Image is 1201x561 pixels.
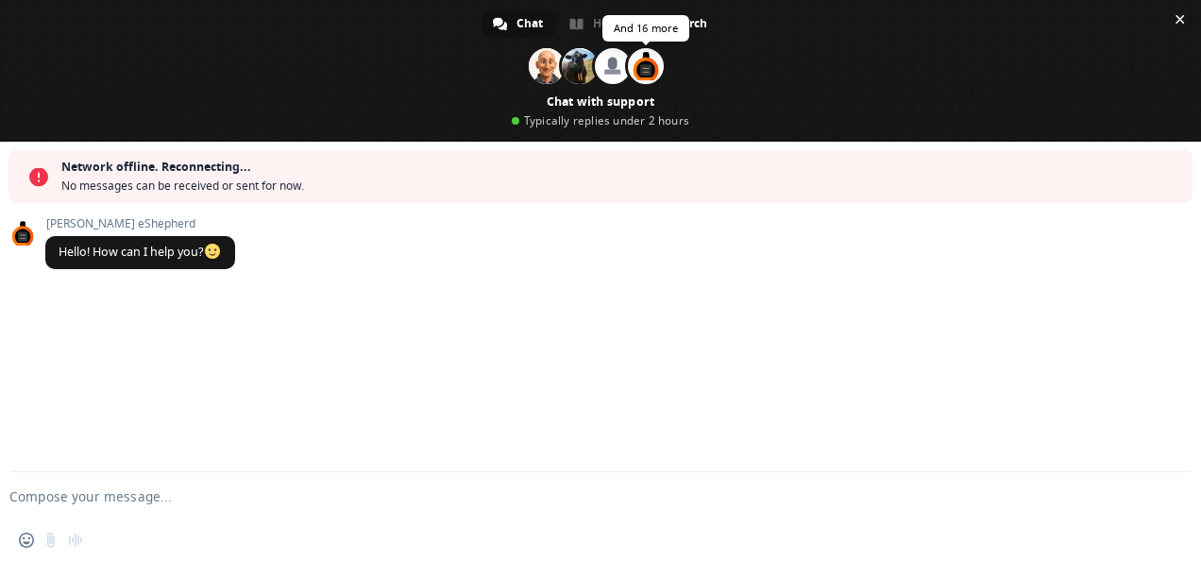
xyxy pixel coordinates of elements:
[9,488,1131,505] textarea: Compose your message...
[61,177,1183,195] span: No messages can be received or sent for now.
[669,9,707,38] span: Search
[45,217,235,230] span: [PERSON_NAME] eShepherd
[1170,9,1190,29] span: Close chat
[61,158,1183,177] span: Network offline. Reconnecting...
[482,9,556,38] div: Chat
[19,533,34,548] span: Insert an emoji
[516,9,543,38] span: Chat
[59,244,222,260] span: Hello! How can I help you?
[634,9,720,38] div: Search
